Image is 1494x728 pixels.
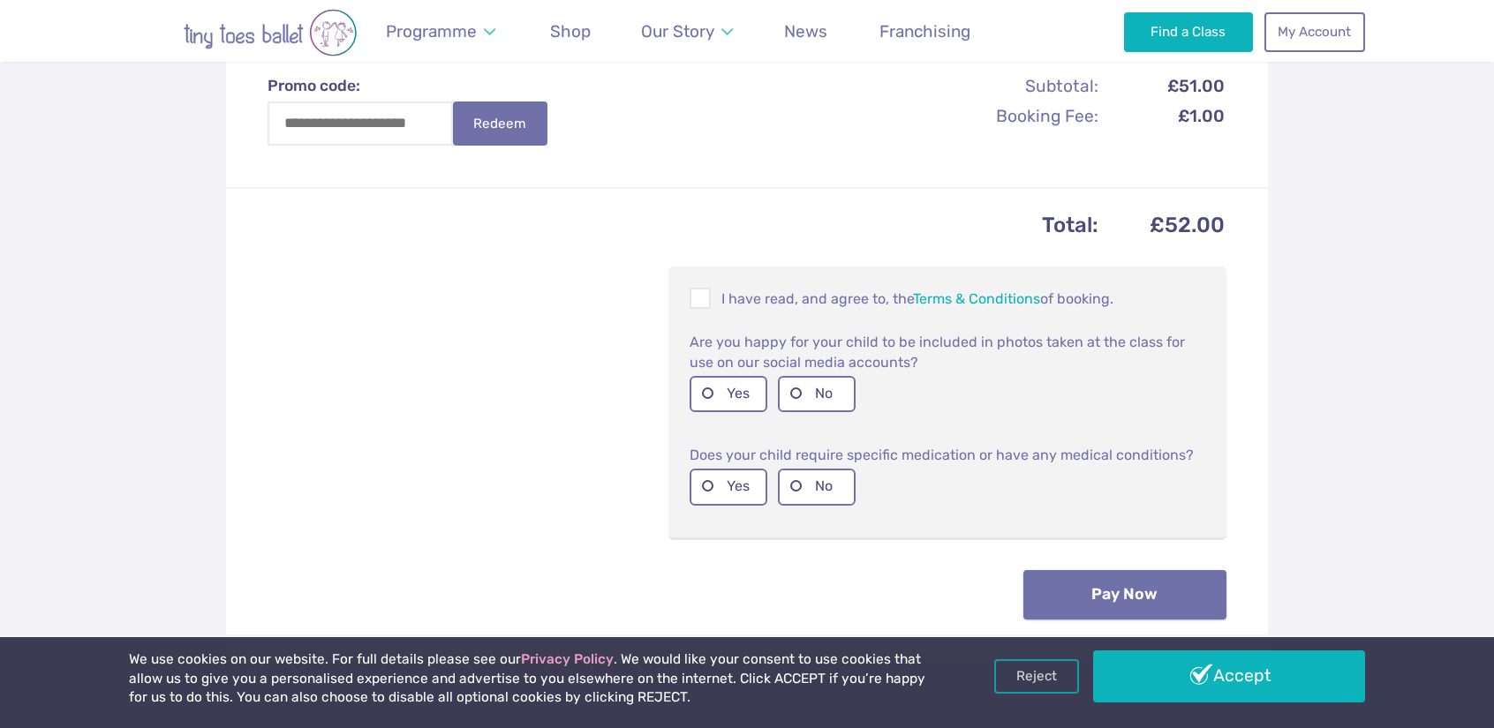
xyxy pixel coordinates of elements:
[386,21,477,41] span: Programme
[129,650,932,708] p: We use cookies on our website. For full details please see our . We would like your consent to us...
[377,11,503,52] a: Programme
[641,21,714,41] span: Our Story
[871,11,978,52] a: Franchising
[129,9,411,56] img: tiny toes ballet
[1101,102,1225,131] td: £1.00
[690,444,1205,465] p: Does your child require specific medication or have any medical conditions?
[521,651,614,667] a: Privacy Policy
[541,11,599,52] a: Shop
[1101,71,1225,101] td: £51.00
[268,75,564,97] label: Promo code:
[1093,650,1365,702] a: Accept
[994,659,1079,693] a: Reject
[913,290,1040,307] a: Terms & Conditions
[1264,12,1365,51] a: My Account
[910,102,1099,131] th: Booking Fee:
[1101,207,1225,244] td: £52.00
[690,376,767,412] label: Yes
[784,21,827,41] span: News
[776,11,836,52] a: News
[690,332,1205,372] p: Are you happy for your child to be included in photos taken at the class for use on our social me...
[690,469,767,505] label: Yes
[778,376,856,412] label: No
[1023,570,1226,619] button: Pay Now
[453,101,547,146] button: Redeem
[778,469,856,505] label: No
[879,21,970,41] span: Franchising
[1124,12,1254,51] a: Find a Class
[910,71,1099,101] th: Subtotal:
[269,207,1099,244] th: Total:
[550,21,591,41] span: Shop
[690,288,1205,309] p: I have read, and agree to, the of booking.
[633,11,742,52] a: Our Story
